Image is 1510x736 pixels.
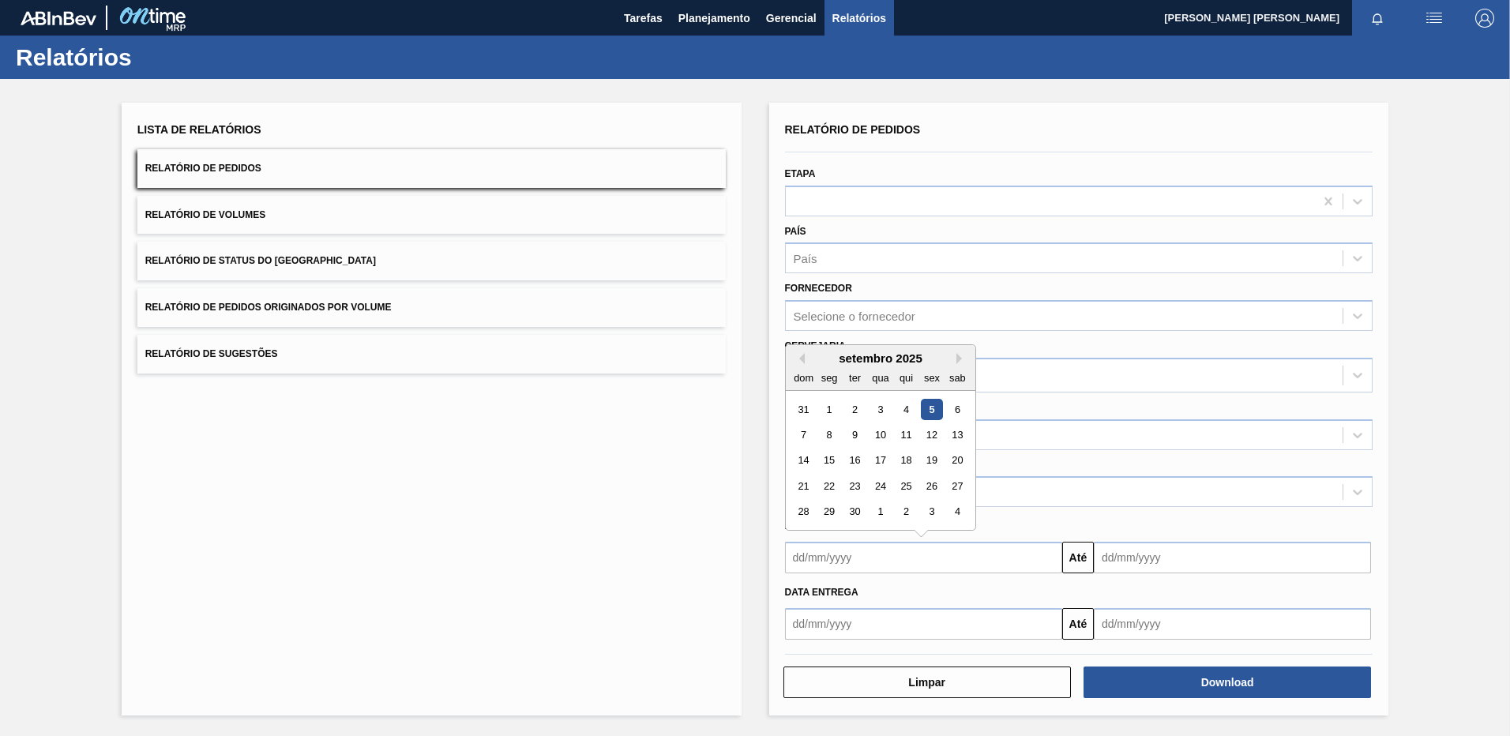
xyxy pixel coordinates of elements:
[843,399,865,420] div: Choose terça-feira, 2 de setembro de 2025
[946,367,967,389] div: sab
[785,226,806,237] label: País
[678,9,750,28] span: Planejamento
[843,450,865,471] div: Choose terça-feira, 16 de setembro de 2025
[145,302,392,313] span: Relatório de Pedidos Originados por Volume
[1094,542,1371,573] input: dd/mm/yyyy
[895,450,916,471] div: Choose quinta-feira, 18 de setembro de 2025
[137,335,726,374] button: Relatório de Sugestões
[895,399,916,420] div: Choose quinta-feira, 4 de setembro de 2025
[137,123,261,136] span: Lista de Relatórios
[785,340,846,351] label: Cervejaria
[818,475,840,497] div: Choose segunda-feira, 22 de setembro de 2025
[794,252,817,265] div: País
[137,288,726,327] button: Relatório de Pedidos Originados por Volume
[895,501,916,523] div: Choose quinta-feira, 2 de outubro de 2025
[818,399,840,420] div: Choose segunda-feira, 1 de setembro de 2025
[791,396,970,524] div: month 2025-09
[1352,7,1403,29] button: Notificações
[145,209,265,220] span: Relatório de Volumes
[794,353,805,364] button: Previous Month
[1062,608,1094,640] button: Até
[843,424,865,445] div: Choose terça-feira, 9 de setembro de 2025
[921,450,942,471] div: Choose sexta-feira, 19 de setembro de 2025
[870,399,891,420] div: Choose quarta-feira, 3 de setembro de 2025
[137,196,726,235] button: Relatório de Volumes
[818,424,840,445] div: Choose segunda-feira, 8 de setembro de 2025
[946,450,967,471] div: Choose sábado, 20 de setembro de 2025
[895,367,916,389] div: qui
[16,48,296,66] h1: Relatórios
[145,255,376,266] span: Relatório de Status do [GEOGRAPHIC_DATA]
[946,501,967,523] div: Choose sábado, 4 de outubro de 2025
[843,367,865,389] div: ter
[870,475,891,497] div: Choose quarta-feira, 24 de setembro de 2025
[793,450,814,471] div: Choose domingo, 14 de setembro de 2025
[832,9,886,28] span: Relatórios
[895,424,916,445] div: Choose quinta-feira, 11 de setembro de 2025
[895,475,916,497] div: Choose quinta-feira, 25 de setembro de 2025
[946,475,967,497] div: Choose sábado, 27 de setembro de 2025
[1084,667,1371,698] button: Download
[843,501,865,523] div: Choose terça-feira, 30 de setembro de 2025
[145,163,261,174] span: Relatório de Pedidos
[766,9,817,28] span: Gerencial
[785,283,852,294] label: Fornecedor
[21,11,96,25] img: TNhmsLtSVTkK8tSr43FrP2fwEKptu5GPRR3wAAAABJRU5ErkJggg==
[785,587,858,598] span: Data entrega
[921,501,942,523] div: Choose sexta-feira, 3 de outubro de 2025
[1425,9,1444,28] img: userActions
[921,475,942,497] div: Choose sexta-feira, 26 de setembro de 2025
[793,399,814,420] div: Choose domingo, 31 de agosto de 2025
[793,501,814,523] div: Choose domingo, 28 de setembro de 2025
[793,367,814,389] div: dom
[843,475,865,497] div: Choose terça-feira, 23 de setembro de 2025
[794,310,915,323] div: Selecione o fornecedor
[946,399,967,420] div: Choose sábado, 6 de setembro de 2025
[785,168,816,179] label: Etapa
[818,367,840,389] div: seg
[956,353,967,364] button: Next Month
[793,475,814,497] div: Choose domingo, 21 de setembro de 2025
[870,367,891,389] div: qua
[921,399,942,420] div: Choose sexta-feira, 5 de setembro de 2025
[624,9,663,28] span: Tarefas
[786,351,975,365] div: setembro 2025
[793,424,814,445] div: Choose domingo, 7 de setembro de 2025
[921,367,942,389] div: sex
[818,501,840,523] div: Choose segunda-feira, 29 de setembro de 2025
[870,501,891,523] div: Choose quarta-feira, 1 de outubro de 2025
[785,608,1062,640] input: dd/mm/yyyy
[946,424,967,445] div: Choose sábado, 13 de setembro de 2025
[137,149,726,188] button: Relatório de Pedidos
[870,450,891,471] div: Choose quarta-feira, 17 de setembro de 2025
[818,450,840,471] div: Choose segunda-feira, 15 de setembro de 2025
[145,348,278,359] span: Relatório de Sugestões
[137,242,726,280] button: Relatório de Status do [GEOGRAPHIC_DATA]
[785,123,921,136] span: Relatório de Pedidos
[1475,9,1494,28] img: Logout
[1062,542,1094,573] button: Até
[785,542,1062,573] input: dd/mm/yyyy
[870,424,891,445] div: Choose quarta-feira, 10 de setembro de 2025
[783,667,1071,698] button: Limpar
[1094,608,1371,640] input: dd/mm/yyyy
[921,424,942,445] div: Choose sexta-feira, 12 de setembro de 2025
